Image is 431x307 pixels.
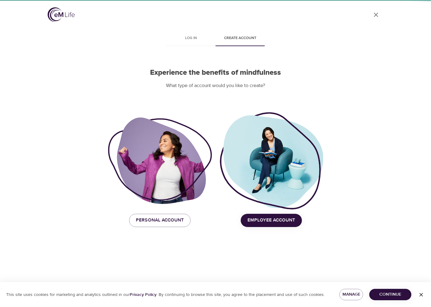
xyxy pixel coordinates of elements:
[247,216,295,224] span: Employee Account
[170,35,212,42] span: Log in
[339,289,363,300] button: Manage
[374,291,406,298] span: Continue
[219,35,261,42] span: Create account
[369,289,411,300] button: Continue
[344,291,358,298] span: Manage
[369,7,383,22] a: close
[48,7,75,22] img: logo
[241,214,302,227] button: Employee Account
[136,216,184,224] span: Personal Account
[130,292,156,297] a: Privacy Policy
[108,68,323,77] h2: Experience the benefits of mindfulness
[108,82,323,89] p: What type of account would you like to create?
[129,214,191,227] button: Personal Account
